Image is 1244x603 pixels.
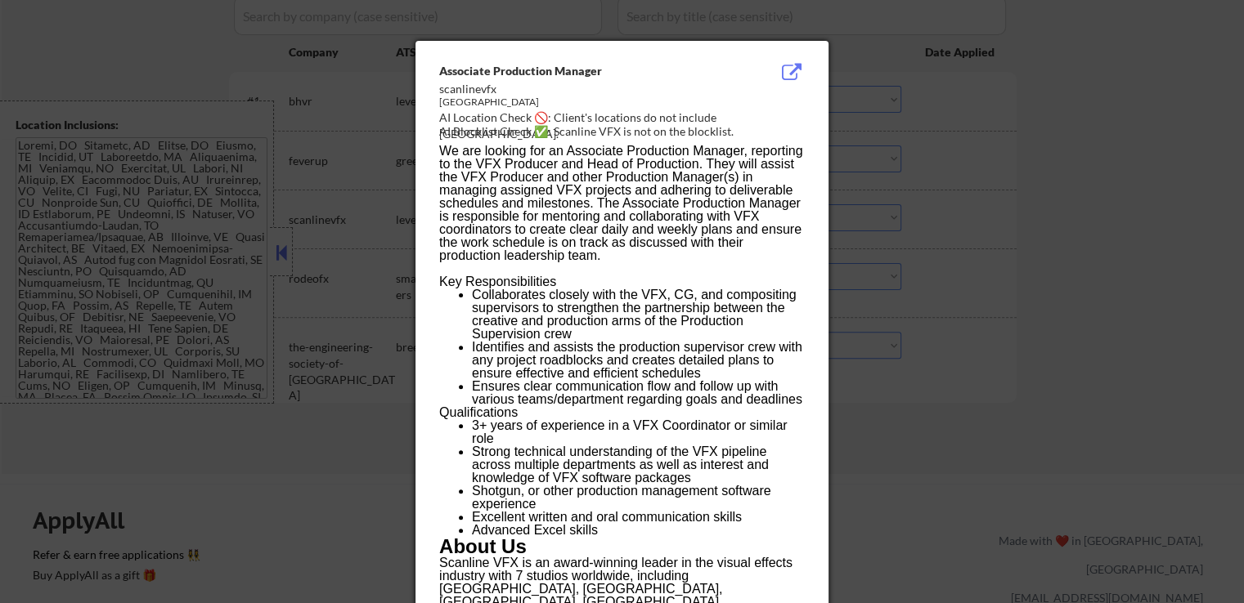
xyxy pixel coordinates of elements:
li: Identifies and assists the production supervisor crew with any project roadblocks and creates det... [472,341,804,380]
h3: Key Responsibilities [439,275,804,288]
h3: Qualifications [439,406,804,419]
li: Strong technical understanding of the VFX pipeline across multiple departments as well as interes... [472,445,804,485]
div: We are looking for an Associate Production Manager, reporting to the VFX Producer and Head of Pro... [439,145,804,262]
div: scanlinevfx [439,81,722,97]
li: Shotgun, or other production management software experience [472,485,804,511]
div: [GEOGRAPHIC_DATA] [439,96,722,109]
li: Collaborates closely with the VFX, CG, and compositing supervisors to strengthen the partnership ... [472,288,804,341]
li: Ensures clear communication flow and follow up with various teams/department regarding goals and ... [472,380,804,406]
div: AI Blocklist Check ✅: Scanline VFX is not on the blocklist. [439,123,811,140]
li: Advanced Excel skills [472,524,804,537]
div: Associate Production Manager [439,63,722,79]
li: 3+ years of experience in a VFX Coordinator or similar role [472,419,804,445]
b: About Us [439,535,527,557]
li: Excellent written and oral communication skills [472,511,804,524]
